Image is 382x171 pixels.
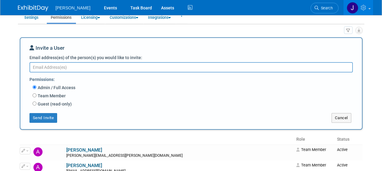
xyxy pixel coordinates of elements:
button: Send Invite [29,113,57,123]
th: Role [294,134,335,145]
th: Status [335,134,362,145]
label: Guest (read-only) [36,101,72,107]
span: Search [319,6,333,10]
button: Cancel [332,113,351,123]
span: Team Member [296,163,326,167]
a: Search [311,3,339,13]
label: Team Member [36,93,66,99]
label: Admin / Full Access [36,85,75,91]
div: Invite a User [29,44,353,55]
div: [PERSON_NAME][EMAIL_ADDRESS][PERSON_NAME][DOMAIN_NAME] [66,153,293,158]
a: [PERSON_NAME] [66,147,102,153]
label: Email address(es) of the person(s) you would like to invite: [29,55,142,61]
span: [PERSON_NAME] [56,5,91,10]
div: Permissions: [29,74,357,84]
a: [PERSON_NAME] [66,163,102,168]
img: Jennifer Cheatham [347,2,358,14]
span: Team Member [296,147,326,152]
img: ExhibitDay [18,5,48,11]
img: Aaron Meyer [33,147,43,156]
span: Active [337,163,348,167]
span: Active [337,147,348,152]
